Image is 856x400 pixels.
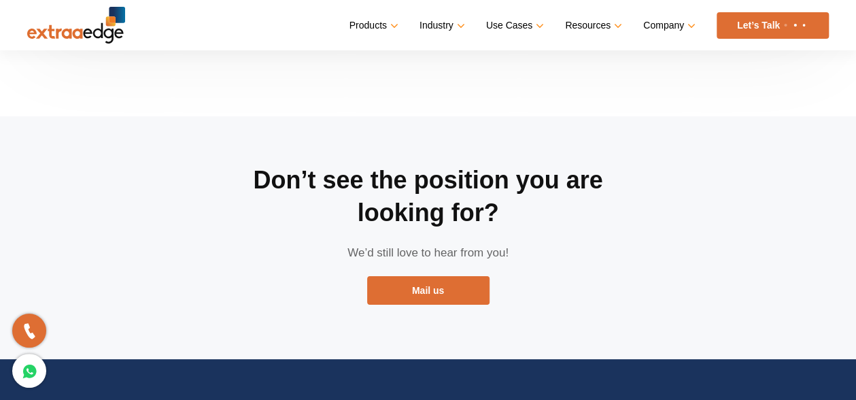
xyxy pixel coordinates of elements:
[486,16,541,35] a: Use Cases
[643,16,693,35] a: Company
[367,276,490,305] a: Mail us
[224,243,632,263] p: We’d still love to hear from you!
[717,12,829,39] a: Let’s Talk
[420,16,462,35] a: Industry
[349,16,396,35] a: Products
[224,164,632,229] h2: Don’t see the position you are looking for?
[565,16,619,35] a: Resources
